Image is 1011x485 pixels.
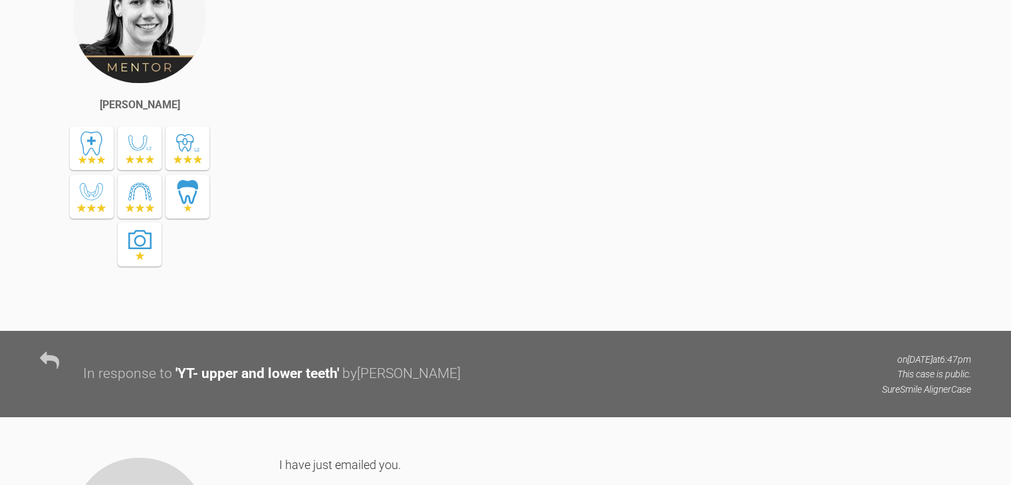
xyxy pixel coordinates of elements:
[342,363,461,385] div: by [PERSON_NAME]
[882,367,971,381] p: This case is public.
[100,96,180,114] div: [PERSON_NAME]
[175,363,339,385] div: ' YT- upper and lower teeth '
[882,352,971,367] p: on [DATE] at 6:47pm
[882,382,971,397] p: SureSmile Aligner Case
[83,363,172,385] div: In response to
